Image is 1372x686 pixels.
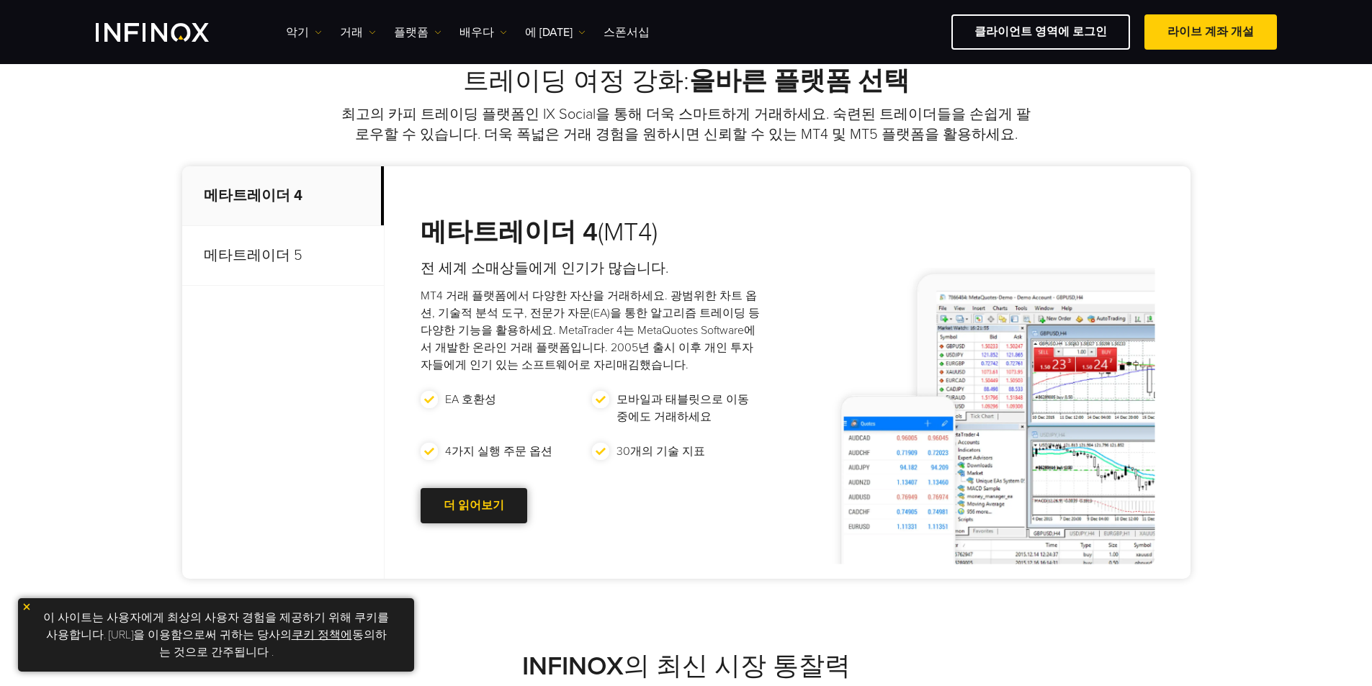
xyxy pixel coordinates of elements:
font: 라이브 계좌 개설 [1167,24,1254,39]
font: 더 읽어보기 [444,498,504,513]
font: 악기 [286,25,309,40]
a: 에 [DATE] [525,24,586,41]
font: 클라이언트 영역에 로그인 [974,24,1107,39]
font: 이 사이트는 사용자에게 최상의 사용자 경험을 제공하기 위해 쿠키를 사용합니다. [URL]을 이용함으로써 귀하는 당사의 [43,610,389,642]
font: 메타트레이더 5 [204,247,302,264]
font: 전 세계 소매상들에게 인기가 많습니다. [421,260,668,277]
font: 거래 [340,25,363,40]
a: 악기 [286,24,322,41]
font: 4가지 실행 주문 옵션 [445,444,552,459]
font: 배우다 [459,25,494,40]
font: (MT4) [598,217,658,248]
a: 배우다 [459,24,507,41]
a: 거래 [340,24,376,41]
font: 메타트레이더 4 [204,187,302,204]
font: 플랫폼 [394,25,429,40]
font: INFINOX [522,651,624,682]
font: 최고의 카피 트레이딩 플랫폼인 IX Social을 통해 더욱 스마트하게 거래하세요. 숙련된 트레이더들을 손쉽게 팔로우할 수 있습니다. 더욱 폭넓은 거래 경험을 원하시면 신뢰할... [341,106,1031,143]
font: 스폰서십 [604,25,650,40]
font: 올바른 플랫폼 선택 [689,66,910,96]
font: 에 [DATE] [525,25,573,40]
font: 트레이딩 여정 강화: [463,66,689,96]
a: 클라이언트 영역에 로그인 [951,14,1130,50]
a: INFINOX 로고 [96,23,243,42]
a: 쿠키 정책에 [292,628,352,642]
a: 플랫폼 [394,24,441,41]
font: 메타트레이더 4 [421,217,598,248]
img: 노란색 닫기 아이콘 [22,602,32,612]
font: 의 최신 시장 통찰력 [624,651,851,682]
font: MT4 거래 플랫폼에서 다양한 자산을 거래하세요. 광범위한 차트 옵션, 기술적 분석 도구, 전문가 자문(EA)을 통한 알고리즘 트레이딩 등 다양한 기능을 활용하세요. Meta... [421,289,760,372]
a: 더 읽어보기 [421,488,527,523]
a: 라이브 계좌 개설 [1144,14,1277,50]
a: 스폰서십 [604,24,650,41]
font: 30개의 기술 지표 [616,444,705,459]
font: 모바일과 태블릿으로 이동 중에도 거래하세요 [616,392,749,424]
font: EA 호환성 [445,392,496,407]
